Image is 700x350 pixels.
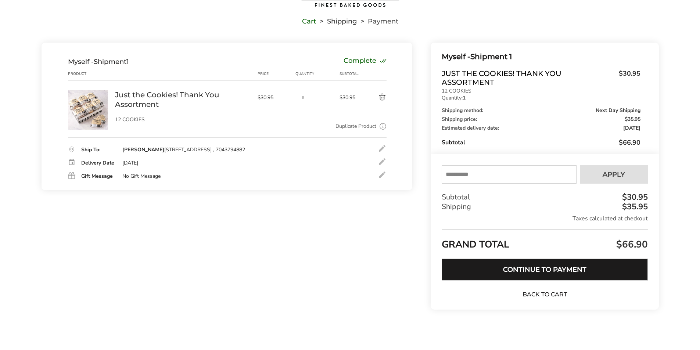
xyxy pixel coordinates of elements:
[580,165,648,184] button: Apply
[442,69,640,87] a: Just the Cookies! Thank You Assortment$30.95
[68,58,94,66] span: Myself -
[619,138,640,147] span: $66.90
[122,173,161,180] div: No Gift Message
[442,117,640,122] div: Shipping price:
[335,122,376,130] a: Duplicate Product
[81,147,115,152] div: Ship To:
[68,90,108,97] a: Just the Cookies! Thank You Assortment
[442,202,647,212] div: Shipping
[258,71,296,77] div: Price
[620,193,648,201] div: $30.95
[122,146,164,153] strong: [PERSON_NAME]
[361,93,387,102] button: Delete product
[442,51,640,63] div: Shipment 1
[316,19,357,24] li: Shipping
[596,108,640,113] span: Next Day Shipping
[442,126,640,131] div: Estimated delivery date:
[344,58,387,66] div: Complete
[442,95,640,101] p: Quantity:
[115,117,250,122] p: 12 COOKIES
[519,291,570,299] a: Back to Cart
[442,229,647,253] div: GRAND TOTAL
[442,138,640,147] div: Subtotal
[68,71,115,77] div: Product
[603,171,625,178] span: Apply
[122,160,138,166] div: [DATE]
[442,214,647,223] div: Taxes calculated at checkout
[442,69,615,87] span: Just the Cookies! Thank You Assortment
[81,174,115,179] div: Gift Message
[442,259,647,281] button: Continue to Payment
[340,71,361,77] div: Subtotal
[81,160,115,166] div: Delivery Date
[442,192,647,202] div: Subtotal
[615,69,640,85] span: $30.95
[463,94,466,101] strong: 1
[442,52,470,61] span: Myself -
[295,90,310,105] input: Quantity input
[368,19,398,24] span: Payment
[614,238,648,251] span: $66.90
[442,89,640,94] p: 12 COOKIES
[620,203,648,211] div: $35.95
[122,147,245,153] div: [STREET_ADDRESS] , 7043794882
[302,19,316,24] a: Cart
[258,94,292,101] span: $30.95
[68,58,129,66] div: Shipment
[623,126,640,131] span: [DATE]
[625,117,640,122] span: $35.95
[126,58,129,66] span: 1
[340,94,361,101] span: $30.95
[295,71,340,77] div: Quantity
[115,90,250,109] a: Just the Cookies! Thank You Assortment
[442,108,640,113] div: Shipping method:
[68,90,108,130] img: Just the Cookies! Thank You Assortment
